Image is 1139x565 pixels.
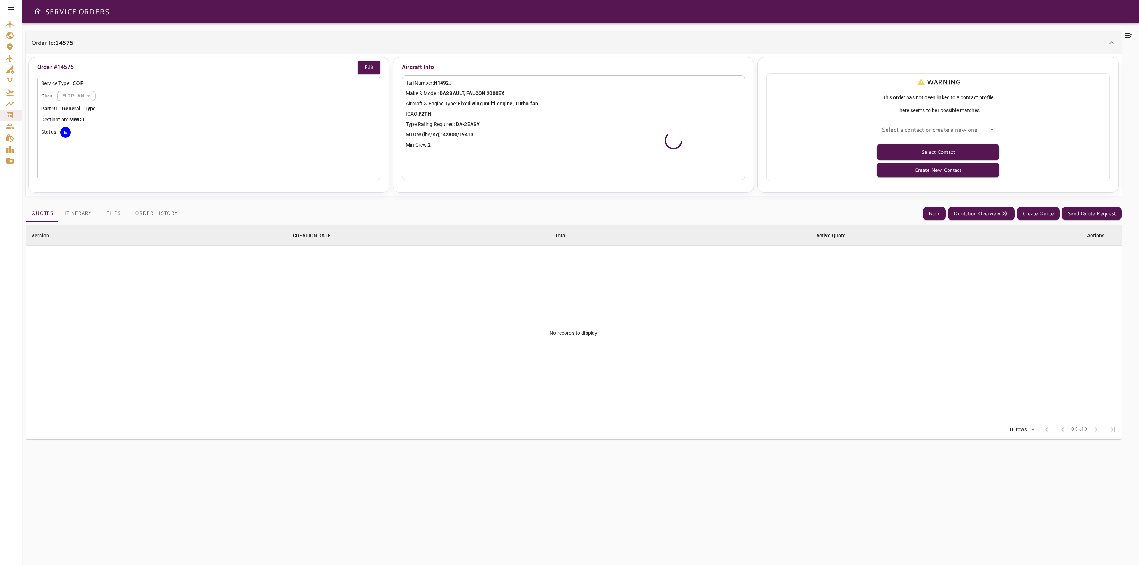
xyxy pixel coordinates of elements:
span: Total [555,231,576,240]
p: Status: [41,128,57,136]
button: Open [987,125,997,134]
button: Edit [358,61,380,74]
b: W [74,117,78,122]
span: There seems to be possible matches [770,107,1106,114]
button: Itinerary [59,205,97,222]
button: Send Quote Request [1062,207,1122,220]
span: CREATION DATE [293,231,340,240]
button: Order History [129,205,183,222]
span: Active Quote [816,231,855,240]
b: N1492J [434,80,452,86]
b: DA-2EASY [456,121,480,127]
p: Min Crew: [406,141,741,149]
p: Aircraft & Engine Type: [406,100,741,107]
span: Previous Page [1054,421,1071,438]
b: DASSAULT, FALCON 2000EX [440,90,504,96]
p: MTOW (lbs/Kg): [406,131,741,138]
button: Quotes [26,205,59,222]
div: CREATION DATE [293,231,331,240]
b: Fixed wing multi engine, Turbo-fan [458,101,538,106]
div: FLTPLAN [57,86,95,105]
td: No records to display [26,246,1122,420]
p: Aircraft Info [402,61,745,74]
p: Part 91 - General - Type [41,105,377,112]
div: 10 rows [1007,427,1029,433]
p: Destination: [41,116,377,123]
span: 0-0 of 0 [1071,426,1087,433]
span: Next Page [1087,421,1104,438]
div: basic tabs example [26,205,183,222]
p: Order Id: [31,38,73,47]
p: Type Rating Required: [406,121,741,128]
div: Order Id:14575 [26,31,1122,54]
div: E [60,127,71,138]
b: M [69,117,74,122]
div: Active Quote [816,231,846,240]
span: First Page [1037,421,1054,438]
button: Create Quote [1017,207,1060,220]
div: Client: [41,91,377,101]
p: ICAO: [406,110,741,118]
p: WARNING [915,77,961,87]
b: 2 [428,142,431,148]
b: R [81,117,84,122]
button: Files [97,205,129,222]
button: Select Contact [877,144,999,160]
p: Tail Number: [406,79,741,87]
p: Make & Model: [406,90,741,97]
b: F2TH [419,111,431,117]
button: Back [923,207,946,220]
b: 14575 [55,38,73,47]
b: C [78,117,81,122]
div: 10 rows [1004,424,1037,435]
button: Open drawer [31,4,45,19]
b: 42800/19413 [443,132,473,137]
div: Total [555,231,567,240]
button: Quotation Overview [948,207,1015,220]
p: Order #14575 [37,63,74,72]
button: Create New Contact [877,163,999,177]
span: Version [31,231,58,240]
h6: SERVICE ORDERS [45,6,109,17]
span: Last Page [1104,421,1122,438]
div: Service Type: [41,80,377,87]
div: Order Id:14575 [26,54,1122,196]
b: 1 [937,107,940,113]
p: COF [72,80,83,87]
span: This order has not been linked to a contact profile [770,94,1106,101]
div: Version [31,231,49,240]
